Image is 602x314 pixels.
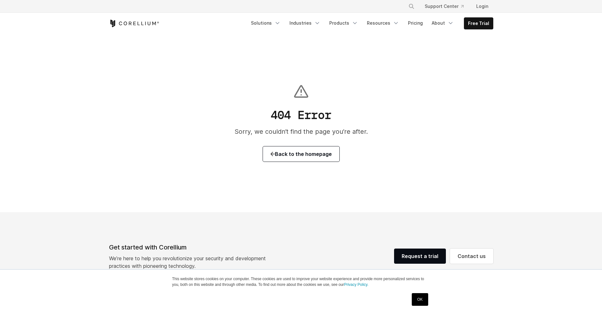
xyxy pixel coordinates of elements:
[109,20,159,27] a: Corellium Home
[271,150,332,158] span: Back to the homepage
[247,17,284,29] a: Solutions
[325,17,362,29] a: Products
[420,1,469,12] a: Support Center
[464,18,493,29] a: Free Trial
[404,17,427,29] a: Pricing
[412,293,428,306] a: OK
[428,17,458,29] a: About
[471,1,493,12] a: Login
[109,255,271,270] p: We’re here to help you revolutionize your security and development practices with pioneering tech...
[406,1,417,12] button: Search
[263,146,339,162] a: Back to the homepage
[344,282,368,287] a: Privacy Policy.
[109,243,271,252] div: Get started with Corellium
[450,249,493,264] a: Contact us
[394,249,446,264] a: Request a trial
[172,276,430,287] p: This website stores cookies on your computer. These cookies are used to improve your website expe...
[401,1,493,12] div: Navigation Menu
[247,17,493,29] div: Navigation Menu
[363,17,403,29] a: Resources
[286,17,324,29] a: Industries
